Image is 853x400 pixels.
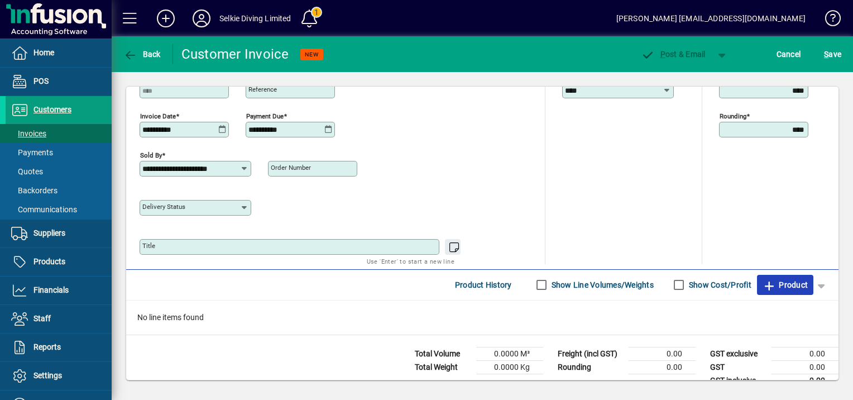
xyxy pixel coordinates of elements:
td: 0.00 [771,374,838,388]
a: Settings [6,362,112,390]
button: Post & Email [635,44,711,64]
span: POS [33,77,49,85]
mat-hint: Use 'Enter' to start a new line [367,255,454,268]
mat-label: Delivery status [142,203,185,211]
mat-label: Payment due [246,112,284,120]
a: Payments [6,143,112,162]
td: Rounding [552,360,629,374]
a: POS [6,68,112,96]
span: Home [33,48,54,57]
a: Reports [6,334,112,361]
div: [PERSON_NAME] [EMAIL_ADDRESS][DOMAIN_NAME] [616,9,806,27]
a: Suppliers [6,220,112,247]
div: Selkie Diving Limited [219,9,291,27]
span: Quotes [11,167,43,176]
a: Knowledge Base [817,2,839,39]
div: No line items found [126,301,838,335]
td: Freight (incl GST) [552,347,629,360]
td: GST exclusive [705,347,771,360]
button: Add [148,8,184,28]
span: NEW [305,51,319,58]
label: Show Line Volumes/Weights [549,279,654,291]
a: Home [6,39,112,67]
td: 0.00 [771,360,838,374]
span: Invoices [11,129,46,138]
td: GST inclusive [705,374,771,388]
td: GST [705,360,771,374]
td: 0.0000 Kg [476,360,543,374]
span: Staff [33,314,51,323]
mat-label: Sold by [140,151,162,159]
td: 0.00 [771,347,838,360]
span: Payments [11,148,53,157]
button: Product History [451,275,516,295]
mat-label: Title [142,242,155,250]
span: S [824,50,828,59]
app-page-header-button: Back [112,44,173,64]
mat-label: Rounding [720,112,746,120]
label: Show Cost/Profit [687,279,751,291]
a: Financials [6,277,112,304]
mat-label: Reference [248,85,277,93]
a: Invoices [6,124,112,143]
span: Suppliers [33,228,65,237]
span: Products [33,257,65,266]
span: Customers [33,105,71,114]
span: ost & Email [641,50,706,59]
button: Back [121,44,164,64]
td: 0.00 [629,360,696,374]
span: Reports [33,342,61,351]
button: Save [821,44,844,64]
button: Cancel [774,44,804,64]
span: Back [123,50,161,59]
span: Settings [33,371,62,380]
mat-label: Invoice date [140,112,176,120]
td: Total Weight [409,360,476,374]
td: Total Volume [409,347,476,360]
span: Product History [455,276,512,294]
a: Products [6,248,112,276]
span: P [660,50,665,59]
button: Product [757,275,813,295]
span: Backorders [11,186,57,195]
span: Financials [33,285,69,294]
button: Profile [184,8,219,28]
a: Backorders [6,181,112,200]
span: ave [824,45,841,63]
a: Staff [6,305,112,333]
a: Quotes [6,162,112,181]
span: Cancel [777,45,801,63]
div: Customer Invoice [181,45,289,63]
mat-label: Order number [271,164,311,172]
span: Product [763,276,808,294]
a: Communications [6,200,112,219]
td: 0.0000 M³ [476,347,543,360]
td: 0.00 [629,347,696,360]
span: Communications [11,205,77,214]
